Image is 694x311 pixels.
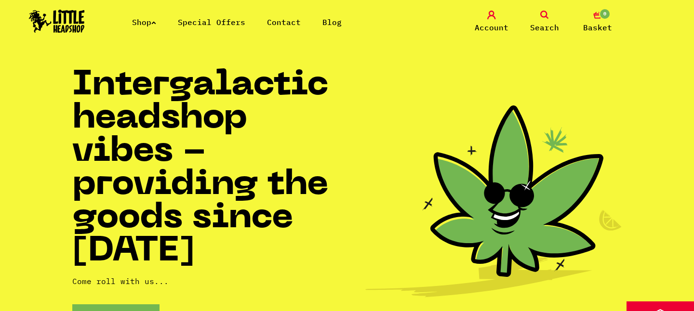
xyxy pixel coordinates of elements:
a: Blog [322,17,342,27]
a: Search [520,11,569,33]
a: Special Offers [178,17,245,27]
span: Basket [583,22,612,33]
h1: Intergalactic headshop vibes - providing the goods since [DATE] [72,69,347,269]
a: 0 Basket [574,11,622,33]
img: Little Head Shop Logo [29,10,85,33]
p: Come roll with us... [72,275,347,287]
a: Contact [267,17,301,27]
span: Account [475,22,508,33]
a: Shop [132,17,156,27]
span: 0 [599,8,611,20]
span: Search [530,22,559,33]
